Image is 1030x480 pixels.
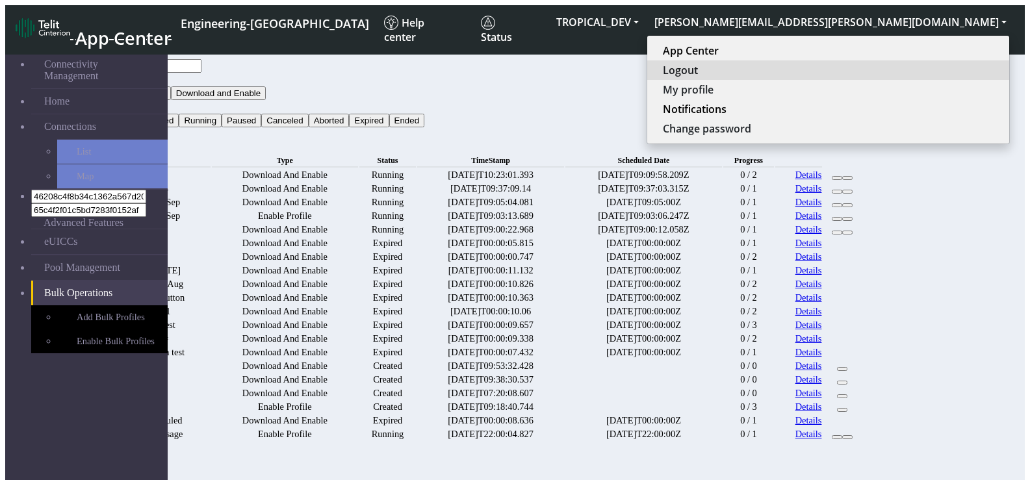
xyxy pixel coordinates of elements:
td: 0 / 0 [723,387,774,399]
td: 0 / 0 [723,360,774,372]
td: 0 / 2 [723,305,774,318]
td: 0 / 1 [723,210,774,222]
td: 0 / 3 [723,319,774,331]
button: Running [179,114,222,127]
td: 0 / 1 [723,264,774,277]
a: Details [795,210,822,221]
a: Help center [379,10,476,49]
td: 0 / 1 [723,196,774,208]
td: Download And Enable [212,169,358,181]
span: TimeStamp [471,156,510,165]
span: Advanced Features [44,217,123,229]
td: Expired [359,278,416,290]
td: [DATE]T00:00:05.815 [417,237,564,249]
img: logo-telit-cinterion-gw-new.png [16,18,70,38]
td: [DATE]T07:20:08.607 [417,387,564,399]
a: Details [795,415,822,426]
button: Aborted [309,114,350,127]
td: [DATE]T00:00:10.363 [417,292,564,304]
td: [DATE]T00:00:00Z [565,319,722,331]
td: [DATE]T00:00:11.132 [417,264,564,277]
td: [DATE]T00:00:00Z [565,292,722,304]
td: 0 / 2 [723,333,774,345]
a: Details [795,170,822,181]
td: [DATE]T09:53:32.428 [417,360,564,372]
td: 0 / 0 [723,373,774,386]
td: [DATE]T00:00:00Z [565,278,722,290]
span: List [77,146,91,157]
td: 0 / 1 [723,183,774,195]
a: Connections [31,114,168,139]
td: Download And Enable [212,414,358,427]
td: Download And Enable [212,387,358,399]
a: Details [795,347,822,358]
a: Add Bulk Profiles [57,305,168,329]
img: knowledge.svg [384,16,398,30]
span: Map [77,171,94,182]
a: eUICCs [31,229,168,254]
td: Running [359,196,416,208]
td: 0 / 1 [723,223,774,236]
td: 0 / 1 [723,428,774,440]
img: status.svg [481,16,495,30]
td: Download And Enable [212,292,358,304]
span: Bulk Operations [44,287,112,299]
a: Details [795,360,822,372]
a: Details [795,374,822,385]
button: Expired [349,114,389,127]
td: [DATE]T00:00:00Z [565,305,722,318]
span: Engineering-[GEOGRAPHIC_DATA] [181,16,369,31]
td: Expired [359,414,416,427]
span: Progress [734,156,763,165]
td: 0 / 2 [723,292,774,304]
td: [DATE]T00:00:00Z [565,333,722,345]
td: Download And Enable [212,264,358,277]
td: [DATE]T00:00:00Z [565,414,722,427]
td: [DATE]T00:00:09.338 [417,333,564,345]
button: Change password [647,119,1009,138]
td: Download And Enable [212,237,358,249]
a: Details [795,279,822,290]
td: Download And Enable [212,333,358,345]
td: [DATE]T09:00:12.058Z [565,223,722,236]
td: Expired [359,251,416,263]
td: [DATE]T00:00:07.432 [417,346,564,359]
td: 0 / 1 [723,346,774,359]
td: Created [359,360,416,372]
span: Status [378,156,398,165]
a: Details [795,306,822,317]
button: Ended [389,114,425,127]
button: App Center [647,41,1009,60]
a: Notifications [663,102,994,116]
td: [DATE]T00:00:00Z [565,346,722,359]
a: App Center [663,44,994,58]
td: Expired [359,333,416,345]
td: Download And Enable [212,223,358,236]
td: [DATE]T09:09:58.209Z [565,169,722,181]
a: Enable Bulk Profiles [57,329,168,353]
td: Running [359,169,416,181]
td: Running [359,223,416,236]
span: Status [481,16,512,44]
td: 0 / 2 [723,278,774,290]
a: List [57,140,168,164]
td: 0 / 2 [723,251,774,263]
td: Download And Enable [212,251,358,263]
td: Expired [359,305,416,318]
td: Running [359,183,416,195]
td: Created [359,387,416,399]
a: Details [795,429,822,440]
button: [PERSON_NAME][EMAIL_ADDRESS][PERSON_NAME][DOMAIN_NAME] [647,10,1014,34]
a: Pool Management [31,255,168,280]
td: [DATE]T22:00:04.827 [417,428,564,440]
td: 0 / 1 [723,237,774,249]
td: Download And Enable [212,360,358,372]
a: Connectivity Management [31,52,168,88]
a: Details [795,183,822,194]
span: Help center [384,16,424,44]
td: Expired [359,264,416,277]
a: Details [795,251,822,262]
a: Details [795,388,822,399]
td: [DATE]T09:37:03.315Z [565,183,722,195]
span: App Center [75,26,172,50]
